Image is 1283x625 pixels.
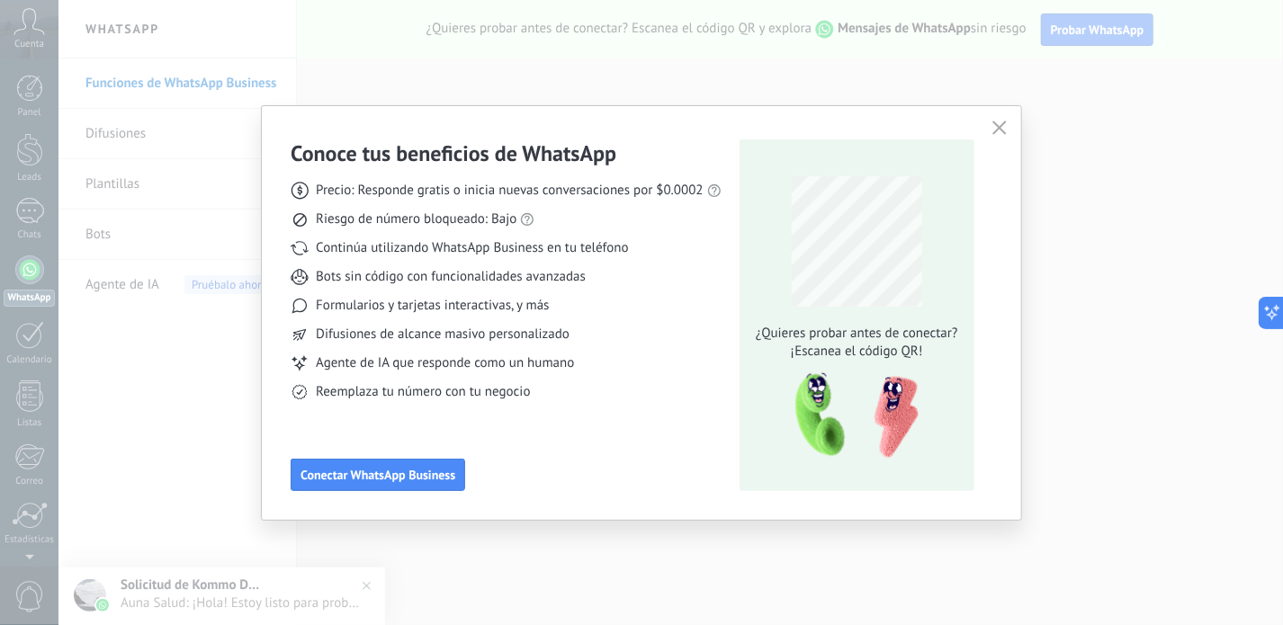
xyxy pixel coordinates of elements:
span: Conectar WhatsApp Business [301,469,455,481]
span: Precio: Responde gratis o inicia nuevas conversaciones por $0.0002 [316,182,704,200]
span: Riesgo de número bloqueado: Bajo [316,210,516,228]
span: Continúa utilizando WhatsApp Business en tu teléfono [316,239,628,257]
span: ¡Escanea el código QR! [750,343,963,361]
span: Bots sin código con funcionalidades avanzadas [316,268,586,286]
span: Agente de IA que responde como un humano [316,354,574,372]
span: Formularios y tarjetas interactivas, y más [316,297,549,315]
span: Reemplaza tu número con tu negocio [316,383,530,401]
button: Conectar WhatsApp Business [291,459,465,491]
img: qr-pic-1x.png [780,368,922,464]
span: Difusiones de alcance masivo personalizado [316,326,570,344]
h3: Conoce tus beneficios de WhatsApp [291,139,616,167]
span: ¿Quieres probar antes de conectar? [750,325,963,343]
